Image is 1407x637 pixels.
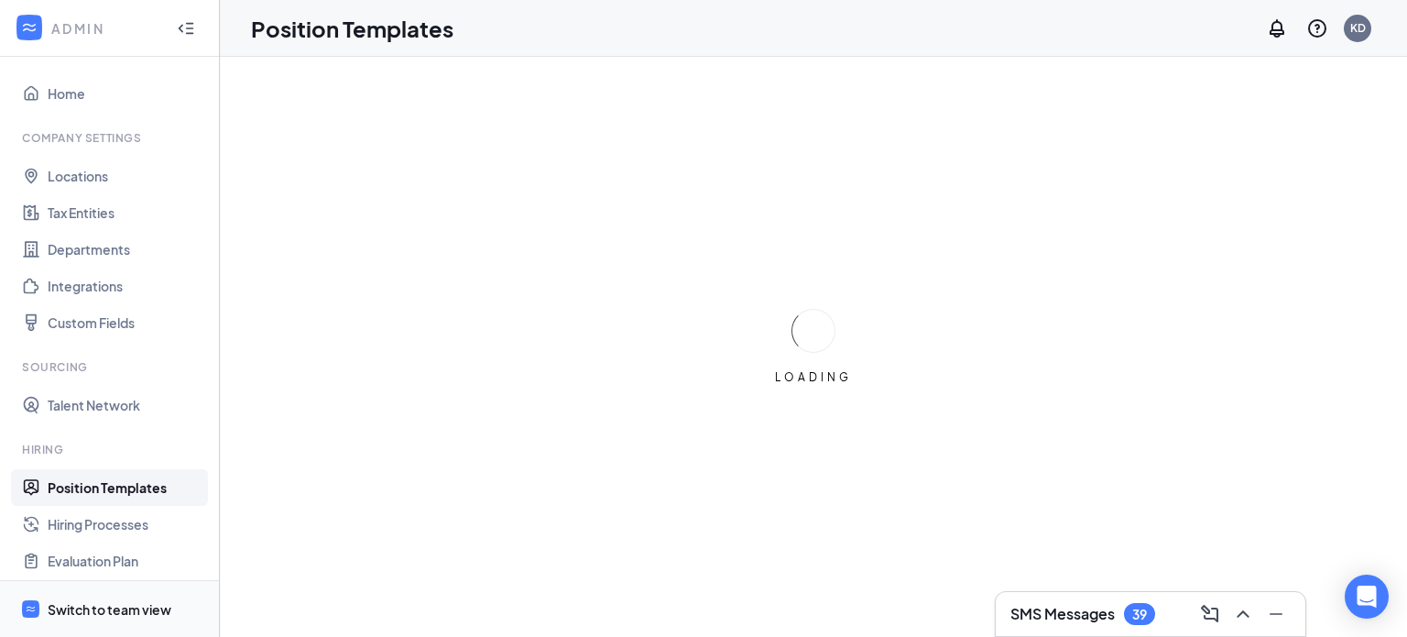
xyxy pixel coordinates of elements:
[1265,603,1287,625] svg: Minimize
[1266,17,1288,39] svg: Notifications
[1232,603,1254,625] svg: ChevronUp
[7,222,1400,238] div: Search for Source
[7,7,1400,24] div: Sort A > Z
[7,489,1400,505] div: MOVE
[7,172,1400,189] div: Download
[7,406,1400,423] div: SAVE AND GO HOME
[1350,20,1366,36] div: KD
[1345,575,1389,619] div: Open Intercom Messenger
[7,40,1400,57] div: Move To ...
[1195,599,1225,629] button: ComposeMessage
[48,469,204,506] a: Position Templates
[7,73,1400,90] div: Options
[7,271,1400,288] div: Newspaper
[1306,17,1328,39] svg: QuestionInfo
[7,538,1400,555] div: BOOK
[48,268,204,304] a: Integrations
[1261,599,1291,629] button: Minimize
[7,423,1400,439] div: DELETE
[7,522,1400,538] div: SAVE
[48,543,204,579] a: Evaluation Plan
[7,24,1400,40] div: Sort New > Old
[7,373,1400,390] div: ???
[7,123,1400,139] div: Move To ...
[48,194,204,231] a: Tax Entities
[7,321,1400,337] div: TODO: put dlg title
[7,390,1400,406] div: This outline has no content. Would you like to delete it?
[7,357,1400,373] div: CANCEL
[22,130,201,146] div: Company Settings
[22,359,201,375] div: Sourcing
[25,603,37,615] svg: WorkstreamLogo
[177,19,195,38] svg: Collapse
[48,231,204,268] a: Departments
[7,439,1400,456] div: Move to ...
[7,555,1400,571] div: WEBSITE
[48,158,204,194] a: Locations
[7,505,1400,522] div: New source
[48,506,204,543] a: Hiring Processes
[7,189,1400,205] div: Print
[7,205,1400,222] div: Add Outline Template
[48,579,204,616] a: Reapplications
[7,238,1400,255] div: Journal
[7,255,1400,271] div: Magazine
[251,13,453,44] h1: Position Templates
[48,304,204,341] a: Custom Fields
[22,442,201,457] div: Hiring
[48,75,204,112] a: Home
[48,387,204,423] a: Talent Network
[1199,603,1221,625] svg: ComposeMessage
[1010,604,1115,624] h3: SMS Messages
[7,288,1400,304] div: Television/Radio
[7,472,1400,489] div: CANCEL
[7,57,1400,73] div: Delete
[20,18,38,37] svg: WorkstreamLogo
[48,600,171,619] div: Switch to team view
[7,588,1400,604] div: MORE
[7,106,1400,123] div: Rename
[7,571,1400,588] div: JOURNAL
[7,604,169,623] input: Search sources
[51,19,160,38] div: ADMIN
[7,139,1400,156] div: Delete
[7,304,1400,321] div: Visual Art
[7,156,1400,172] div: Rename Outline
[768,369,859,385] div: LOADING
[1132,607,1147,622] div: 39
[7,456,1400,472] div: Home
[1228,599,1258,629] button: ChevronUp
[7,90,1400,106] div: Sign out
